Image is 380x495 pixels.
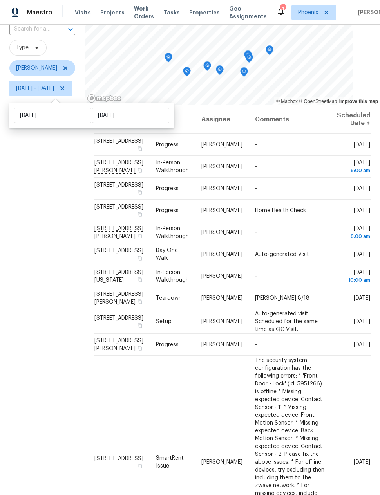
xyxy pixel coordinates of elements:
button: Copy Address [136,462,143,469]
span: - [255,274,257,279]
span: In-Person Walkthrough [156,160,189,173]
div: Map marker [216,65,224,77]
span: [PERSON_NAME] [201,319,242,324]
span: [PERSON_NAME] 8/18 [255,295,309,301]
span: - [255,186,257,191]
span: Auto-generated visit. Scheduled for the same time as QC Visit. [255,311,318,332]
div: Map marker [183,67,191,79]
span: - [255,230,257,235]
span: Geo Assignments [229,5,267,20]
span: Progress [156,342,179,347]
span: [PERSON_NAME] [201,142,242,148]
span: [PERSON_NAME] [201,295,242,301]
span: In-Person Walkthrough [156,270,189,283]
input: End date [92,108,169,123]
span: [PERSON_NAME] [201,208,242,213]
span: Projects [100,9,125,16]
span: [DATE] [354,295,370,301]
div: Map marker [266,45,273,58]
th: Comments [249,105,331,134]
a: Improve this map [339,99,378,104]
span: [PERSON_NAME] [201,459,242,464]
a: Mapbox [276,99,298,104]
span: Auto-generated Visit [255,252,309,257]
input: Search for an address... [9,23,53,35]
span: [DATE] [354,186,370,191]
div: Map marker [203,61,211,74]
span: [DATE] [354,208,370,213]
div: Map marker [245,53,253,65]
span: Maestro [27,9,52,16]
span: Work Orders [134,5,154,20]
span: Progress [156,186,179,191]
span: [PERSON_NAME] [201,230,242,235]
div: Map marker [240,67,248,79]
input: Start date [14,108,91,123]
span: Type [16,44,29,52]
span: [DATE] [337,226,370,240]
button: Copy Address [136,189,143,196]
button: Copy Address [136,298,143,305]
div: Map marker [165,53,172,65]
th: Scheduled Date ↑ [331,105,371,134]
span: Home Health Check [255,208,306,213]
span: [DATE] [354,319,370,324]
span: In-Person Walkthrough [156,226,189,239]
span: - [255,142,257,148]
span: Setup [156,319,172,324]
button: Copy Address [136,145,143,152]
div: 10:00 am [337,276,370,284]
span: Progress [156,208,179,213]
span: [DATE] [354,459,370,464]
span: [PERSON_NAME] [201,342,242,347]
span: Teardown [156,295,182,301]
span: [STREET_ADDRESS] [94,455,143,461]
span: [PERSON_NAME] [201,274,242,279]
th: Assignee [195,105,249,134]
button: Copy Address [136,167,143,174]
div: 4 [280,5,286,13]
span: [DATE] [354,142,370,148]
span: [DATE] [354,252,370,257]
span: [DATE] - [DATE] [16,85,54,92]
button: Copy Address [136,255,143,262]
span: Day One Walk [156,248,178,261]
span: [PERSON_NAME] [201,186,242,191]
span: Tasks [163,10,180,15]
span: [STREET_ADDRESS][PERSON_NAME] [94,338,143,351]
span: [DATE] [337,270,370,284]
span: [STREET_ADDRESS] [94,315,143,320]
a: OpenStreetMap [299,99,337,104]
span: [PERSON_NAME] [16,64,57,72]
span: SmartRent Issue [156,455,184,468]
button: Copy Address [136,232,143,239]
button: Copy Address [136,211,143,218]
a: Mapbox homepage [87,94,121,103]
div: 8:00 am [337,167,370,175]
span: [DATE] [337,160,370,175]
span: Phoenix [298,9,318,16]
span: - [255,164,257,169]
button: Copy Address [136,276,143,283]
div: 8:00 am [337,232,370,240]
span: Visits [75,9,91,16]
span: [PERSON_NAME] [201,164,242,169]
span: Properties [189,9,220,16]
span: - [255,342,257,347]
button: Open [65,24,76,35]
span: Progress [156,142,179,148]
span: [PERSON_NAME] [201,252,242,257]
button: Copy Address [136,345,143,352]
div: Map marker [244,50,252,63]
button: Copy Address [136,322,143,329]
span: [DATE] [354,342,370,347]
